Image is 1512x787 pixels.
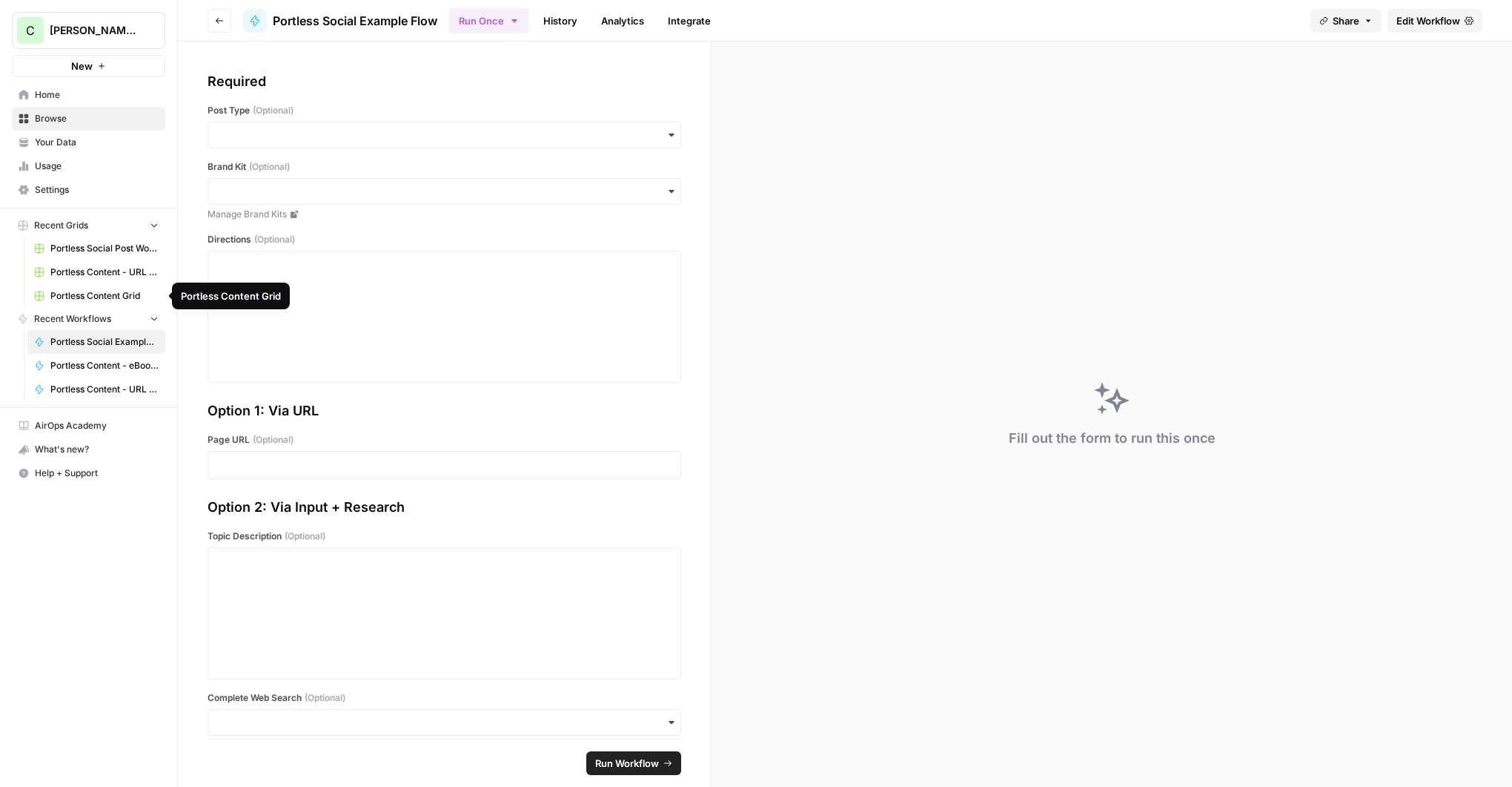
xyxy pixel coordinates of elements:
div: Required [208,71,681,92]
span: Recent Grids [34,219,88,232]
span: AirOps Academy [35,419,159,432]
a: Portless Social Post Workflow [27,237,165,260]
a: Edit Workflow [1387,9,1482,33]
a: Analytics [592,9,653,33]
span: (Optional) [254,233,295,246]
span: Help + Support [35,467,159,480]
button: Recent Workflows [12,308,165,330]
span: (Optional) [253,104,294,117]
span: (Optional) [253,433,294,447]
span: Recent Workflows [34,312,111,326]
a: AirOps Academy [12,414,165,438]
a: History [534,9,586,33]
label: Complete Web Search [208,691,681,705]
a: Browse [12,107,165,131]
a: Portless Content - eBook Flow [27,354,165,378]
span: Portless Content - URL Flow [50,383,159,396]
a: Portless Content - URL Flow Grid [27,260,165,284]
div: Option 1: Via URL [208,401,681,421]
span: (Optional) [305,691,345,705]
label: Topic Description [208,530,681,543]
div: Portless Content Grid [181,289,281,303]
div: Option 2: Via Input + Research [208,497,681,518]
label: Post Type [208,104,681,117]
label: Page URL [208,433,681,447]
span: (Optional) [285,530,325,543]
button: Share [1310,9,1382,33]
button: Workspace: Chris's Workspace [12,12,165,49]
a: Portless Social Example Flow [243,9,437,33]
span: Portless Content - eBook Flow [50,359,159,372]
span: C [26,22,35,39]
button: Help + Support [12,461,165,485]
a: Settings [12,178,165,202]
span: Settings [35,183,159,197]
span: New [71,59,93,73]
a: Integrate [659,9,720,33]
span: (Optional) [249,160,290,174]
button: Run Workflow [586,751,681,775]
button: What's new? [12,438,165,461]
button: Run Once [449,8,528,33]
a: Portless Social Example Flow [27,330,165,354]
span: Home [35,88,159,102]
a: Home [12,83,165,107]
span: Run Workflow [595,756,659,771]
span: Usage [35,159,159,173]
div: Fill out the form to run this once [1009,428,1216,449]
label: Brand Kit [208,160,681,174]
span: Portless Social Post Workflow [50,242,159,255]
label: Directions [208,233,681,246]
span: Portless Content Grid [50,289,159,303]
span: [PERSON_NAME]'s Workspace [50,23,139,38]
span: Portless Social Example Flow [273,12,437,30]
div: What's new? [13,438,165,461]
button: New [12,55,165,77]
span: Portless Content - URL Flow Grid [50,266,159,279]
span: Edit Workflow [1396,13,1460,28]
a: Portless Content - URL Flow [27,378,165,401]
a: Manage Brand Kits [208,208,681,221]
span: Browse [35,112,159,125]
span: Share [1333,13,1359,28]
a: Portless Content Grid [27,284,165,308]
button: Recent Grids [12,214,165,237]
span: Your Data [35,136,159,149]
a: Your Data [12,131,165,154]
span: Portless Social Example Flow [50,335,159,349]
a: Usage [12,154,165,178]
